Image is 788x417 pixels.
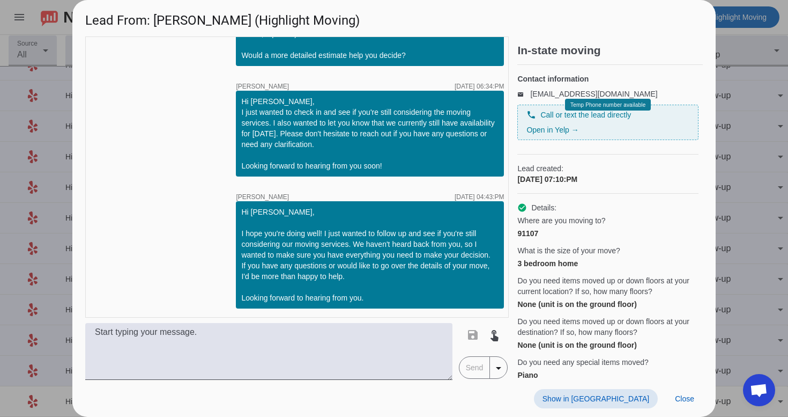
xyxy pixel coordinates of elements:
[517,245,620,256] span: What is the size of your move?
[517,316,698,338] span: Do you need items moved up or down floors at your destination? If so, how many floors?
[534,389,658,408] button: Show in [GEOGRAPHIC_DATA]
[570,102,645,108] span: Temp Phone number available
[236,194,289,200] span: [PERSON_NAME]
[517,163,698,174] span: Lead created:
[675,394,694,403] span: Close
[517,215,605,226] span: Where are you moving to?
[517,258,698,269] div: 3 bedroom home
[517,275,698,297] span: Do you need items moved up or down floors at your current location? If so, how many floors?
[517,228,698,239] div: 91107
[241,96,499,171] div: Hi [PERSON_NAME], I just wanted to check in and see if you're still considering the moving servic...
[517,203,527,213] mat-icon: check_circle
[530,90,657,98] a: [EMAIL_ADDRESS][DOMAIN_NAME]
[517,45,703,56] h2: In-state moving
[517,174,698,185] div: [DATE] 07:10:PM
[526,126,578,134] a: Open in Yelp →
[455,194,504,200] div: [DATE] 04:43:PM
[540,109,631,120] span: Call or text the lead directly
[517,340,698,350] div: None (unit is on the ground floor)
[526,110,536,120] mat-icon: phone
[455,83,504,90] div: [DATE] 06:34:PM
[236,83,289,90] span: [PERSON_NAME]
[666,389,703,408] button: Close
[517,357,648,368] span: Do you need any special items moved?
[488,328,501,341] mat-icon: touch_app
[517,74,698,84] h4: Contact information
[517,370,698,381] div: Piano
[241,207,499,303] div: Hi [PERSON_NAME], I hope you're doing well! I just wanted to follow up and see if you're still co...
[492,362,505,375] mat-icon: arrow_drop_down
[517,299,698,310] div: None (unit is on the ground floor)
[517,91,530,97] mat-icon: email
[531,202,556,213] span: Details:
[743,374,775,406] div: Open chat
[542,394,649,403] span: Show in [GEOGRAPHIC_DATA]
